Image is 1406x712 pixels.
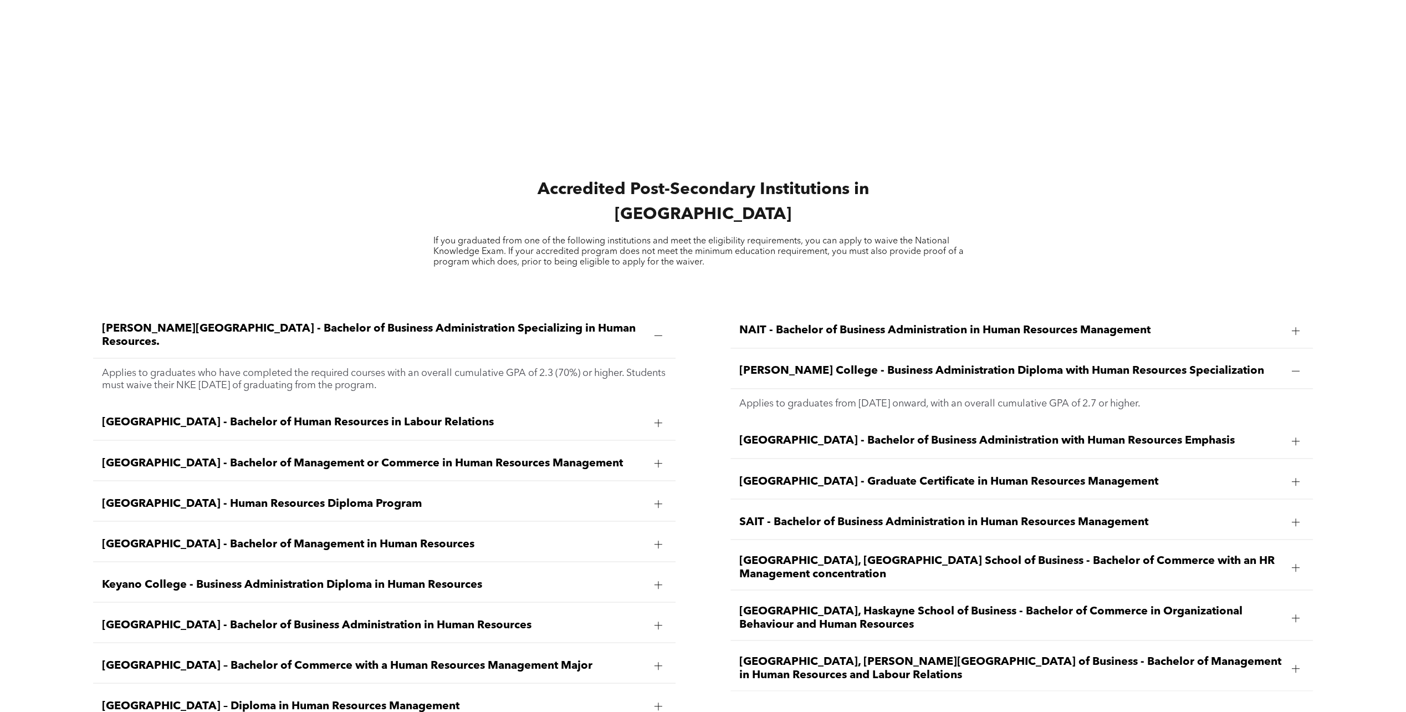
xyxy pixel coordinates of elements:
[102,659,646,672] span: [GEOGRAPHIC_DATA] – Bachelor of Commerce with a Human Resources Management Major
[739,515,1283,528] span: SAIT - Bachelor of Business Administration in Human Resources Management
[739,655,1283,682] span: [GEOGRAPHIC_DATA], [PERSON_NAME][GEOGRAPHIC_DATA] of Business - Bachelor of Management in Human R...
[102,578,646,591] span: Keyano College - Business Administration Diploma in Human Resources
[739,554,1283,581] span: [GEOGRAPHIC_DATA], [GEOGRAPHIC_DATA] School of Business - Bachelor of Commerce with an HR Managem...
[739,364,1283,378] span: [PERSON_NAME] College - Business Administration Diploma with Human Resources Specialization
[537,181,868,223] span: Accredited Post-Secondary Institutions in [GEOGRAPHIC_DATA]
[739,604,1283,631] span: [GEOGRAPHIC_DATA], Haskayne School of Business - Bachelor of Commerce in Organizational Behaviour...
[102,322,646,349] span: [PERSON_NAME][GEOGRAPHIC_DATA] - Bachelor of Business Administration Specializing in Human Resour...
[102,367,667,391] p: Applies to graduates who have completed the required courses with an overall cumulative GPA of 2....
[102,416,646,429] span: [GEOGRAPHIC_DATA] - Bachelor of Human Resources in Labour Relations
[102,456,646,470] span: [GEOGRAPHIC_DATA] - Bachelor of Management or Commerce in Human Resources Management
[102,497,646,510] span: [GEOGRAPHIC_DATA] - Human Resources Diploma Program
[739,324,1283,337] span: NAIT - Bachelor of Business Administration in Human Resources Management
[102,537,646,551] span: [GEOGRAPHIC_DATA] - Bachelor of Management in Human Resources
[102,618,646,632] span: [GEOGRAPHIC_DATA] - Bachelor of Business Administration in Human Resources
[739,434,1283,447] span: [GEOGRAPHIC_DATA] - Bachelor of Business Administration with Human Resources Emphasis
[739,475,1283,488] span: [GEOGRAPHIC_DATA] - Graduate Certificate in Human Resources Management
[739,398,1304,410] p: Applies to graduates from [DATE] onward, with an overall cumulative GPA of 2.7 or higher.
[433,237,964,267] span: If you graduated from one of the following institutions and meet the eligibility requirements, yo...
